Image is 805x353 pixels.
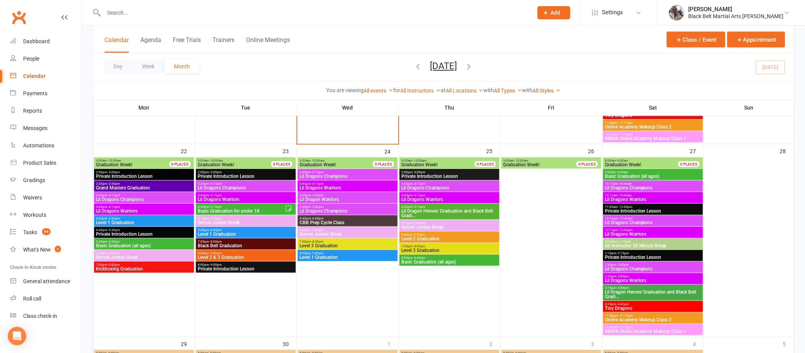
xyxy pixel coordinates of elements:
[605,209,701,213] span: Private Introduction Lesson
[23,212,46,218] div: Workouts
[23,125,47,131] div: Messages
[96,217,192,220] span: 4:30pm
[618,228,633,232] span: - 12:45pm
[618,194,632,197] span: - 10:45am
[616,159,628,162] span: - 9:00am
[96,252,192,255] span: 6:30pm
[299,252,396,255] span: 8:00pm
[401,260,498,264] span: Basic Graduation (all ages)
[23,278,70,284] div: General attendance
[96,162,132,167] span: Graduation Week!
[299,209,396,213] span: Lil Dragons Champions
[299,205,396,209] span: 4:30pm
[299,228,396,232] span: 6:30pm
[605,267,701,271] span: Lil Dragons Champions
[605,205,701,209] span: 11:00am
[602,100,704,116] th: Sat
[399,100,500,116] th: Thu
[197,197,294,202] span: Lil Dragons Warriors
[55,246,61,252] span: 1
[605,243,701,248] span: All Instructor 30 Minute Break
[10,172,81,189] a: Gradings
[393,87,400,93] strong: for
[605,232,701,236] span: Lil Dragons Warriors
[605,306,701,311] span: Tiny Dragons
[197,240,294,243] span: 7:00pm
[209,217,222,220] span: - 5:45pm
[10,307,81,325] a: Class kiosk mode
[96,197,192,202] span: Lil Dragons Champions
[299,182,396,186] span: 3:45pm
[96,263,192,267] span: 7:00pm
[96,186,192,190] span: Grand Masters Graduation
[413,182,425,186] span: - 4:15pm
[588,144,602,157] div: 26
[23,108,42,114] div: Reports
[42,228,51,235] span: 94
[311,182,323,186] span: - 4:15pm
[401,209,498,218] span: Lil Dragon Heroes' Graduation and Black Belt Gradi...
[500,100,602,116] th: Fri
[514,159,528,162] span: - 10:00am
[209,205,222,209] span: - 5:15pm
[107,263,120,267] span: - 8:00pm
[401,236,498,241] span: Level 2 Graduation
[246,36,290,53] button: Online Meetings
[475,161,496,167] div: 0 PLACES
[197,267,294,271] span: Private Introduction Lesson
[299,220,396,225] span: CBB Prep Cycle Class
[311,252,323,255] span: - 9:00pm
[23,160,56,166] div: Product Sales
[10,137,81,154] a: Automations
[107,171,120,174] span: - 3:00pm
[616,302,629,306] span: - 4:45pm
[605,326,701,329] span: 11:05pm
[605,121,701,125] span: 11:00pm
[413,245,425,248] span: - 8:00pm
[401,233,498,236] span: 5:45pm
[605,186,701,190] span: Lil Dragons Champions
[197,220,294,225] span: Sensei Jordan Break
[326,87,364,93] strong: You are viewing
[197,174,294,179] span: Private Introduction Lesson
[489,337,500,350] div: 2
[107,228,120,232] span: - 5:30pm
[198,162,234,167] span: Graduation Week!
[283,144,296,157] div: 23
[283,337,296,350] div: 30
[618,314,633,318] span: - 11:15pm
[107,159,121,162] span: - 10:00am
[93,100,195,116] th: Mon
[401,182,498,186] span: 3:45pm
[605,240,701,243] span: 12:45pm
[10,68,81,85] a: Calendar
[616,263,629,267] span: - 3:00pm
[605,228,701,232] span: 12:15pm
[311,217,323,220] span: - 6:45pm
[197,228,294,232] span: 5:45pm
[605,136,701,141] span: BBMA Online Academy Makeup Class 1
[605,162,641,167] span: Graduation Week!
[96,174,192,179] span: Private Introduction Lesson
[96,228,192,232] span: 4:30pm
[401,245,498,248] span: 7:00pm
[401,194,498,197] span: 3:45pm
[605,217,701,220] span: 12:15pm
[299,171,396,174] span: 3:45pm
[441,87,446,93] strong: at
[209,171,222,174] span: - 3:00pm
[96,243,192,248] span: Basic Graduation (all ages)
[23,313,57,319] div: Class check-in
[104,59,132,73] button: Day
[299,232,396,236] span: Sensei Jordan Break
[23,56,39,62] div: People
[197,209,285,213] span: Basic Graduation for under 18
[401,162,438,167] span: Graduation Week!
[140,36,161,53] button: Agenda
[311,171,323,174] span: - 4:15pm
[688,6,783,13] div: [PERSON_NAME]
[96,232,192,236] span: Private Introduction Lesson
[107,217,120,220] span: - 5:30pm
[10,273,81,290] a: General attendance kiosk mode
[209,159,223,162] span: - 10:00am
